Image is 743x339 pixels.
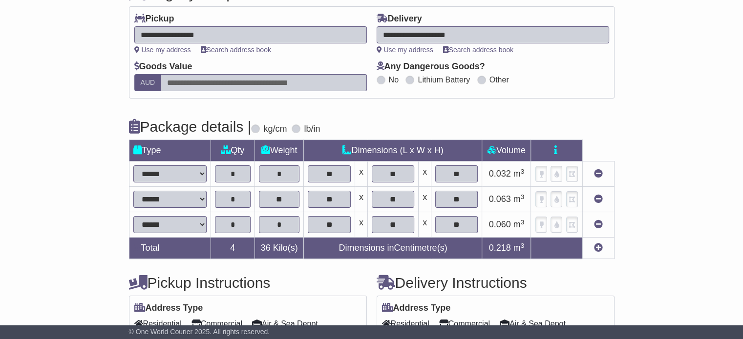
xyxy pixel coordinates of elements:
[418,75,470,84] label: Lithium Battery
[134,74,162,91] label: AUD
[134,61,192,72] label: Goods Value
[304,238,482,259] td: Dimensions in Centimetre(s)
[513,243,525,253] span: m
[521,219,525,226] sup: 3
[129,328,270,336] span: © One World Courier 2025. All rights reserved.
[201,46,271,54] a: Search address book
[129,140,211,161] td: Type
[389,75,399,84] label: No
[489,194,511,204] span: 0.063
[355,212,367,238] td: x
[263,124,287,135] label: kg/cm
[513,194,525,204] span: m
[304,140,482,161] td: Dimensions (L x W x H)
[419,212,431,238] td: x
[191,316,242,331] span: Commercial
[134,14,174,24] label: Pickup
[482,140,531,161] td: Volume
[134,316,182,331] span: Residential
[594,169,603,179] a: Remove this item
[304,124,320,135] label: lb/in
[489,243,511,253] span: 0.218
[377,14,422,24] label: Delivery
[521,168,525,175] sup: 3
[211,238,255,259] td: 4
[255,238,304,259] td: Kilo(s)
[355,187,367,212] td: x
[521,242,525,249] sup: 3
[489,219,511,229] span: 0.060
[252,316,318,331] span: Air & Sea Depot
[255,140,304,161] td: Weight
[129,275,367,291] h4: Pickup Instructions
[513,219,525,229] span: m
[134,303,203,314] label: Address Type
[377,46,433,54] a: Use my address
[594,219,603,229] a: Remove this item
[489,75,509,84] label: Other
[419,161,431,187] td: x
[355,161,367,187] td: x
[521,193,525,200] sup: 3
[129,119,252,135] h4: Package details |
[211,140,255,161] td: Qty
[382,316,429,331] span: Residential
[134,46,191,54] a: Use my address
[594,194,603,204] a: Remove this item
[500,316,566,331] span: Air & Sea Depot
[377,61,485,72] label: Any Dangerous Goods?
[419,187,431,212] td: x
[377,275,615,291] h4: Delivery Instructions
[261,243,271,253] span: 36
[594,243,603,253] a: Add new item
[443,46,513,54] a: Search address book
[129,238,211,259] td: Total
[489,169,511,179] span: 0.032
[382,303,451,314] label: Address Type
[439,316,490,331] span: Commercial
[513,169,525,179] span: m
